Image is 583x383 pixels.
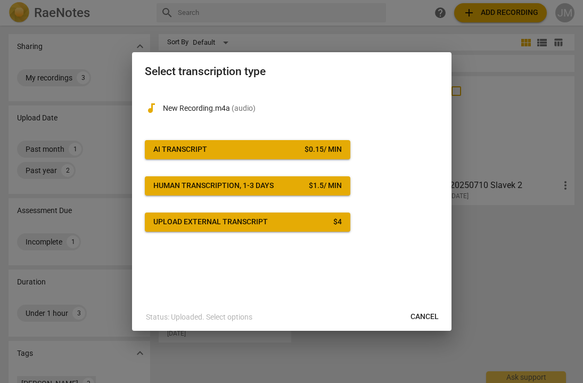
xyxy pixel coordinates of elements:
button: AI Transcript$0.15/ min [145,140,350,159]
div: Upload external transcript [153,217,268,227]
div: Human transcription, 1-3 days [153,181,274,191]
p: Status: Uploaded. Select options [146,312,252,323]
span: Cancel [410,312,439,322]
div: $ 0.15 / min [305,144,342,155]
span: ( audio ) [232,104,256,112]
h2: Select transcription type [145,65,439,78]
p: New Recording.m4a(audio) [163,103,439,114]
span: audiotrack [145,102,158,115]
div: AI Transcript [153,144,207,155]
div: $ 1.5 / min [309,181,342,191]
div: $ 4 [333,217,342,227]
button: Human transcription, 1-3 days$1.5/ min [145,176,350,195]
button: Upload external transcript$4 [145,213,350,232]
button: Cancel [402,307,447,327]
